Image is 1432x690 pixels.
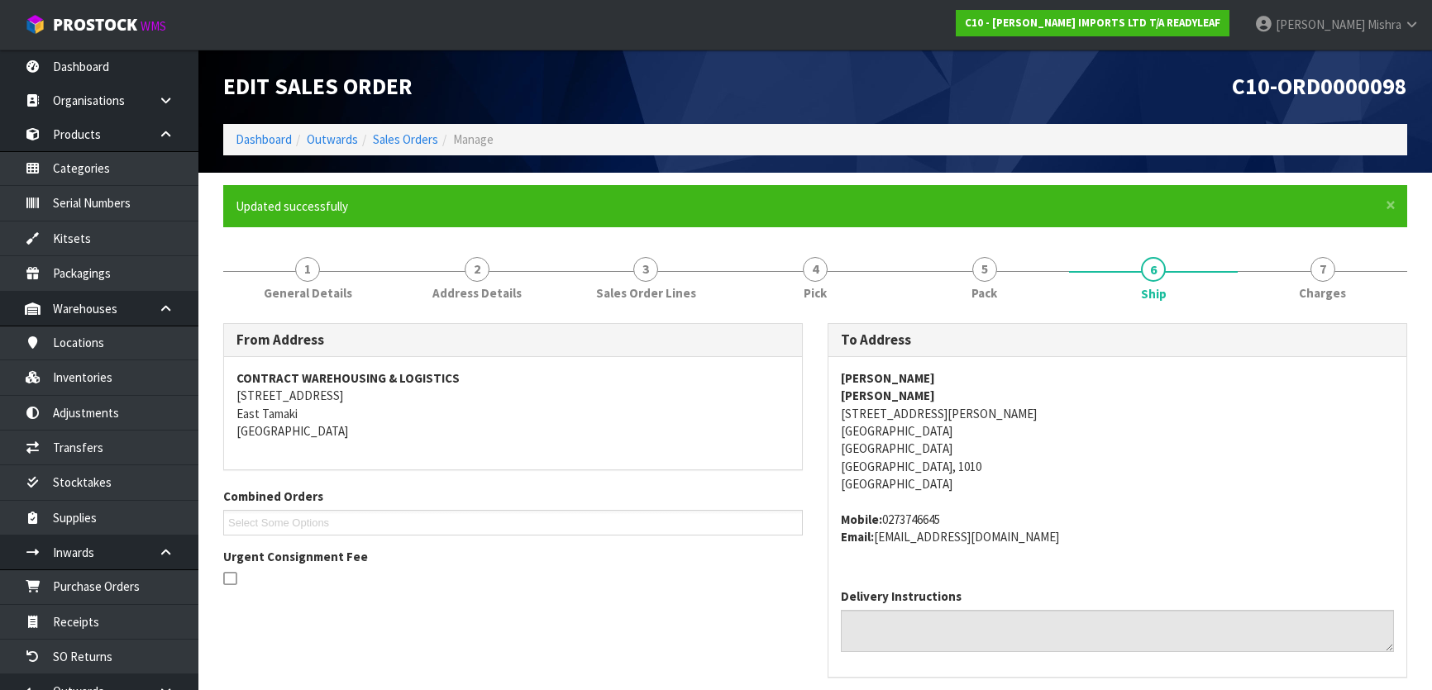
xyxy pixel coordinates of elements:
h3: From Address [236,332,790,348]
span: Pack [971,284,997,302]
span: 5 [972,257,997,282]
a: Dashboard [236,131,292,147]
span: [PERSON_NAME] [1276,17,1365,32]
img: cube-alt.png [25,14,45,35]
span: Charges [1299,284,1346,302]
small: WMS [141,18,166,34]
address: 0273746645 [EMAIL_ADDRESS][DOMAIN_NAME] [841,511,1394,546]
a: C10 - [PERSON_NAME] IMPORTS LTD T/A READYLEAF [956,10,1229,36]
span: 4 [803,257,828,282]
strong: mobile [841,512,882,527]
span: 3 [633,257,658,282]
span: ProStock [53,14,137,36]
span: Edit Sales Order [223,72,413,101]
label: Combined Orders [223,488,323,505]
span: Address Details [432,284,522,302]
span: General Details [264,284,352,302]
a: Outwards [307,131,358,147]
strong: [PERSON_NAME] [841,370,935,386]
span: 1 [295,257,320,282]
span: × [1386,193,1396,217]
strong: C10 - [PERSON_NAME] IMPORTS LTD T/A READYLEAF [965,16,1220,30]
span: Updated successfully [236,198,348,214]
h3: To Address [841,332,1394,348]
label: Urgent Consignment Fee [223,548,368,565]
strong: CONTRACT WAREHOUSING & LOGISTICS [236,370,460,386]
address: [STREET_ADDRESS][PERSON_NAME] [GEOGRAPHIC_DATA] [GEOGRAPHIC_DATA] [GEOGRAPHIC_DATA], 1010 [GEOGRA... [841,369,1394,493]
label: Delivery Instructions [841,588,962,605]
a: Sales Orders [373,131,438,147]
span: Pick [804,284,827,302]
span: 2 [465,257,489,282]
strong: [PERSON_NAME] [841,388,935,403]
span: Manage [453,131,494,147]
span: Mishra [1368,17,1401,32]
span: C10-ORD0000098 [1232,72,1407,101]
span: Ship [1141,285,1167,302]
span: 7 [1310,257,1335,282]
span: 6 [1141,257,1166,282]
span: Sales Order Lines [596,284,696,302]
strong: email [841,529,874,545]
address: [STREET_ADDRESS] East Tamaki [GEOGRAPHIC_DATA] [236,369,790,440]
